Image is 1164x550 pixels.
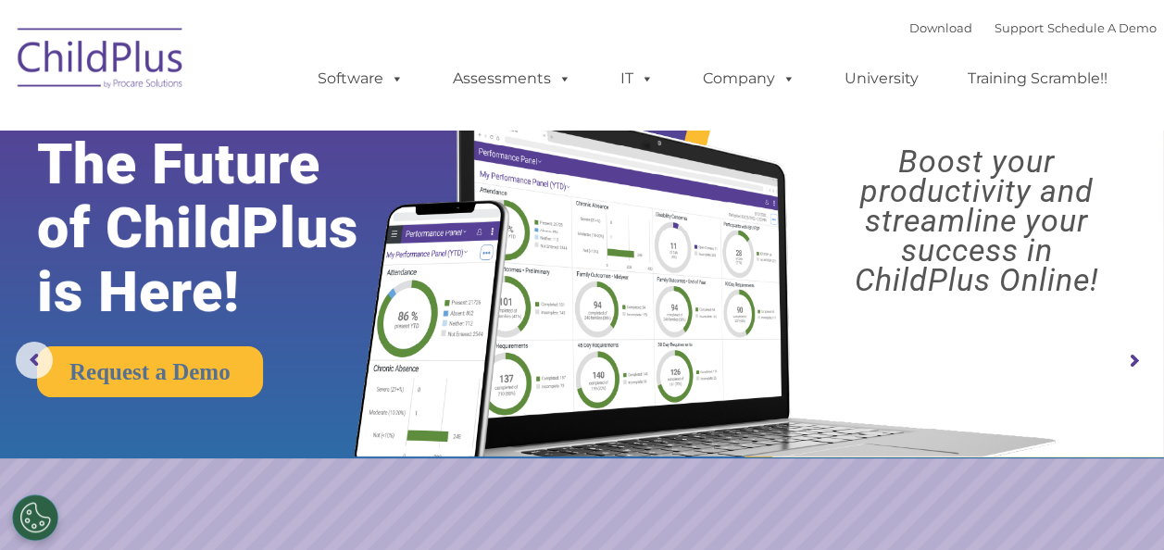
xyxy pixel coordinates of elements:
span: Last name [257,122,314,136]
span: Phone number [257,198,336,212]
a: Training Scramble!! [949,60,1126,97]
a: Download [909,20,972,35]
a: Support [995,20,1044,35]
a: Request a Demo [37,346,263,397]
a: Schedule A Demo [1047,20,1157,35]
a: Assessments [434,60,590,97]
button: Cookies Settings [12,494,58,541]
a: Software [299,60,422,97]
img: ChildPlus by Procare Solutions [8,15,194,107]
a: Company [684,60,814,97]
rs-layer: Boost your productivity and streamline your success in ChildPlus Online! [804,146,1149,294]
a: University [826,60,937,97]
rs-layer: The Future of ChildPlus is Here! [37,132,408,324]
font: | [909,20,1157,35]
a: IT [602,60,672,97]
